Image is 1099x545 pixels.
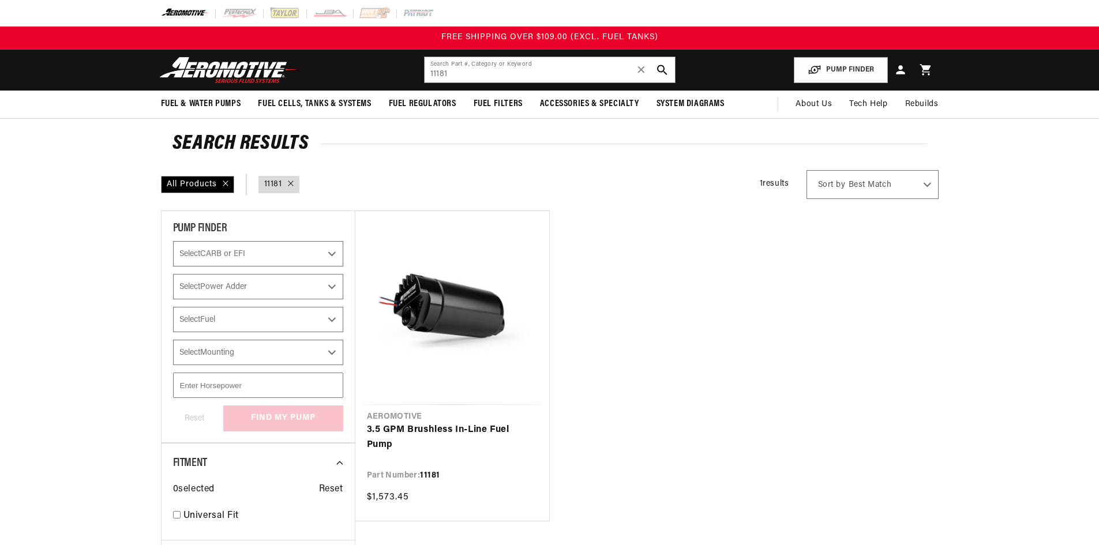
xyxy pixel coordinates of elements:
[258,98,371,110] span: Fuel Cells, Tanks & Systems
[173,373,343,398] input: Enter Horsepower
[173,307,343,332] select: Fuel
[173,223,227,234] span: PUMP FINDER
[441,33,658,42] span: FREE SHIPPING OVER $109.00 (EXCL. FUEL TANKS)
[264,178,282,191] a: 11181
[657,98,725,110] span: System Diagrams
[531,91,648,118] summary: Accessories & Specialty
[540,98,639,110] span: Accessories & Specialty
[389,98,456,110] span: Fuel Regulators
[465,91,531,118] summary: Fuel Filters
[173,340,343,365] select: Mounting
[897,91,947,118] summary: Rebuilds
[425,57,675,82] input: Search by Part Number, Category or Keyword
[161,176,234,193] div: All Products
[380,91,465,118] summary: Fuel Regulators
[849,98,887,111] span: Tech Help
[319,482,343,497] span: Reset
[794,57,888,83] button: PUMP FINDER
[173,482,215,497] span: 0 selected
[172,135,927,153] h2: Search Results
[173,457,207,469] span: Fitment
[474,98,523,110] span: Fuel Filters
[796,100,832,108] span: About Us
[905,98,939,111] span: Rebuilds
[818,179,846,191] span: Sort by
[173,241,343,266] select: CARB or EFI
[650,57,675,82] button: search button
[156,57,301,84] img: Aeromotive
[249,91,380,118] summary: Fuel Cells, Tanks & Systems
[760,179,789,188] span: 1 results
[636,61,647,79] span: ✕
[807,170,939,199] select: Sort by
[648,91,733,118] summary: System Diagrams
[787,91,841,118] a: About Us
[152,91,250,118] summary: Fuel & Water Pumps
[367,423,538,452] a: 3.5 GPM Brushless In-Line Fuel Pump
[183,509,343,524] a: Universal Fit
[841,91,896,118] summary: Tech Help
[173,274,343,299] select: Power Adder
[161,98,241,110] span: Fuel & Water Pumps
